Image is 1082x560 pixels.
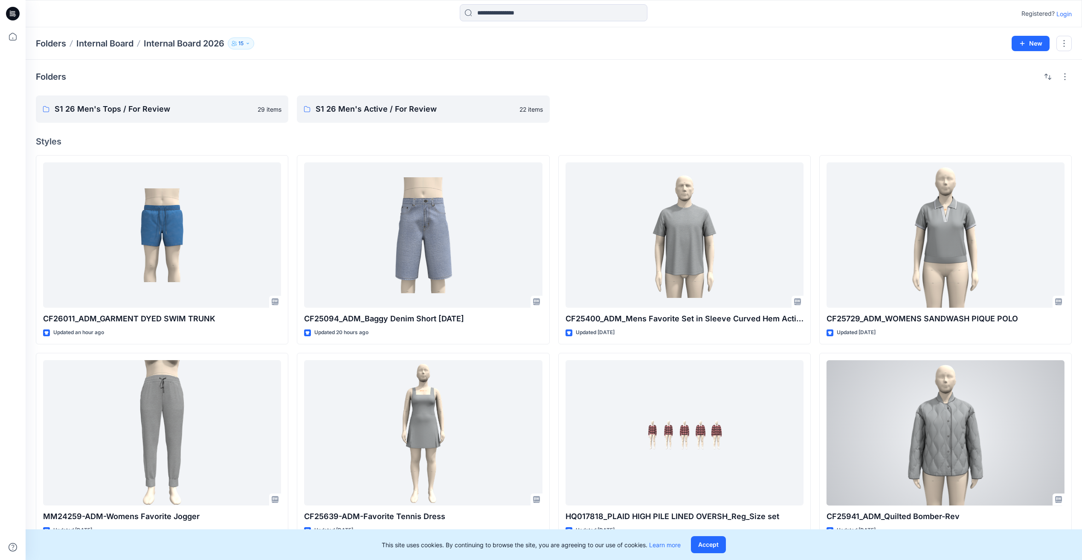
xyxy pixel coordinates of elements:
p: CF25400_ADM_Mens Favorite Set in Sleeve Curved Hem Active Tee [566,313,804,325]
p: MM24259-ADM-Womens Favorite Jogger [43,511,281,522]
p: S1 26 Men's Tops / For Review [55,103,252,115]
p: CF25639-ADM-Favorite Tennis Dress [304,511,542,522]
p: HQ017818_PLAID HIGH PILE LINED OVERSH_Reg_Size set [566,511,804,522]
p: CF25941_ADM_Quilted Bomber-Rev [827,511,1065,522]
a: HQ017818_PLAID HIGH PILE LINED OVERSH_Reg_Size set [566,360,804,505]
p: Updated [DATE] [53,526,92,535]
p: Updated [DATE] [576,328,615,337]
p: Updated an hour ago [53,328,104,337]
a: CF25094_ADM_Baggy Denim Short 18AUG25 [304,162,542,308]
a: S1 26 Men's Tops / For Review29 items [36,95,288,123]
p: Updated [DATE] [576,526,615,535]
a: CF25400_ADM_Mens Favorite Set in Sleeve Curved Hem Active Tee [566,162,804,308]
p: CF26011_ADM_GARMENT DYED SWIM TRUNK [43,313,281,325]
p: CF25729_ADM_WOMENS SANDWASH PIQUE POLO [827,313,1065,325]
p: Internal Board 2026 [144,38,224,49]
a: CF26011_ADM_GARMENT DYED SWIM TRUNK [43,162,281,308]
h4: Folders [36,72,66,82]
a: MM24259-ADM-Womens Favorite Jogger [43,360,281,505]
p: CF25094_ADM_Baggy Denim Short [DATE] [304,313,542,325]
a: CF25941_ADM_Quilted Bomber-Rev [827,360,1065,505]
p: Updated 20 hours ago [314,328,368,337]
a: Internal Board [76,38,133,49]
p: Updated [DATE] [837,526,876,535]
p: 22 items [519,105,543,114]
p: Updated [DATE] [837,328,876,337]
button: New [1012,36,1050,51]
p: Login [1056,9,1072,18]
a: Folders [36,38,66,49]
button: Accept [691,536,726,553]
p: 15 [238,39,244,48]
a: CF25639-ADM-Favorite Tennis Dress [304,360,542,505]
p: Updated [DATE] [314,526,353,535]
button: 15 [228,38,254,49]
h4: Styles [36,136,1072,147]
p: 29 items [258,105,281,114]
a: CF25729_ADM_WOMENS SANDWASH PIQUE POLO [827,162,1065,308]
a: Learn more [649,541,681,548]
p: Registered? [1021,9,1055,19]
p: S1 26 Men's Active / For Review [316,103,514,115]
p: This site uses cookies. By continuing to browse the site, you are agreeing to our use of cookies. [382,540,681,549]
a: S1 26 Men's Active / For Review22 items [297,95,549,123]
